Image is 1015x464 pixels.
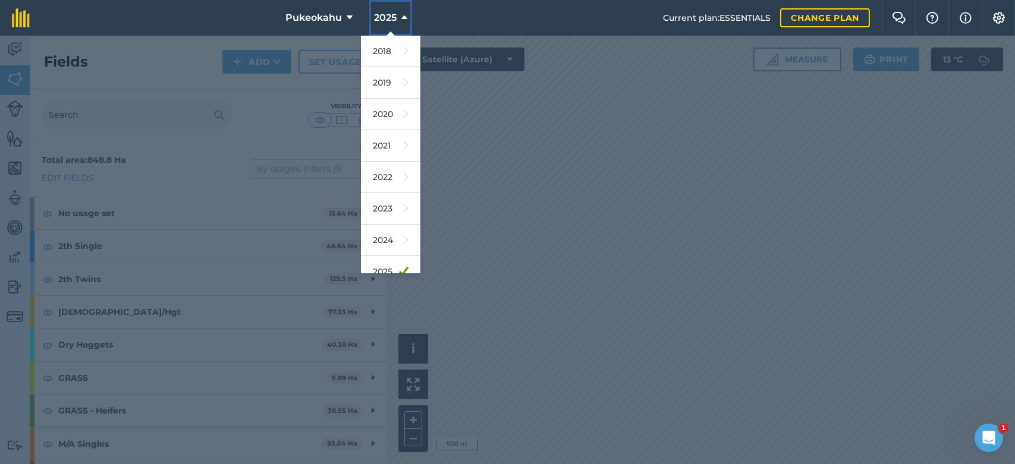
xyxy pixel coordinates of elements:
span: Pukeokahu [285,11,342,25]
a: 2024 [361,225,420,256]
img: svg+xml;base64,PHN2ZyB4bWxucz0iaHR0cDovL3d3dy53My5vcmcvMjAwMC9zdmciIHdpZHRoPSIxNyIgaGVpZ2h0PSIxNy... [960,11,972,25]
img: fieldmargin Logo [12,8,30,27]
img: Two speech bubbles overlapping with the left bubble in the forefront [892,12,906,24]
span: 2025 [374,11,397,25]
a: Change plan [780,8,870,27]
a: 2022 [361,162,420,193]
iframe: Intercom live chat [975,424,1003,452]
img: A cog icon [992,12,1006,24]
span: Current plan : ESSENTIALS [663,11,771,24]
span: 1 [999,424,1008,433]
a: 2019 [361,67,420,99]
a: 2018 [361,36,420,67]
a: 2025 [361,256,420,288]
a: 2020 [361,99,420,130]
a: 2021 [361,130,420,162]
a: 2023 [361,193,420,225]
img: A question mark icon [925,12,939,24]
